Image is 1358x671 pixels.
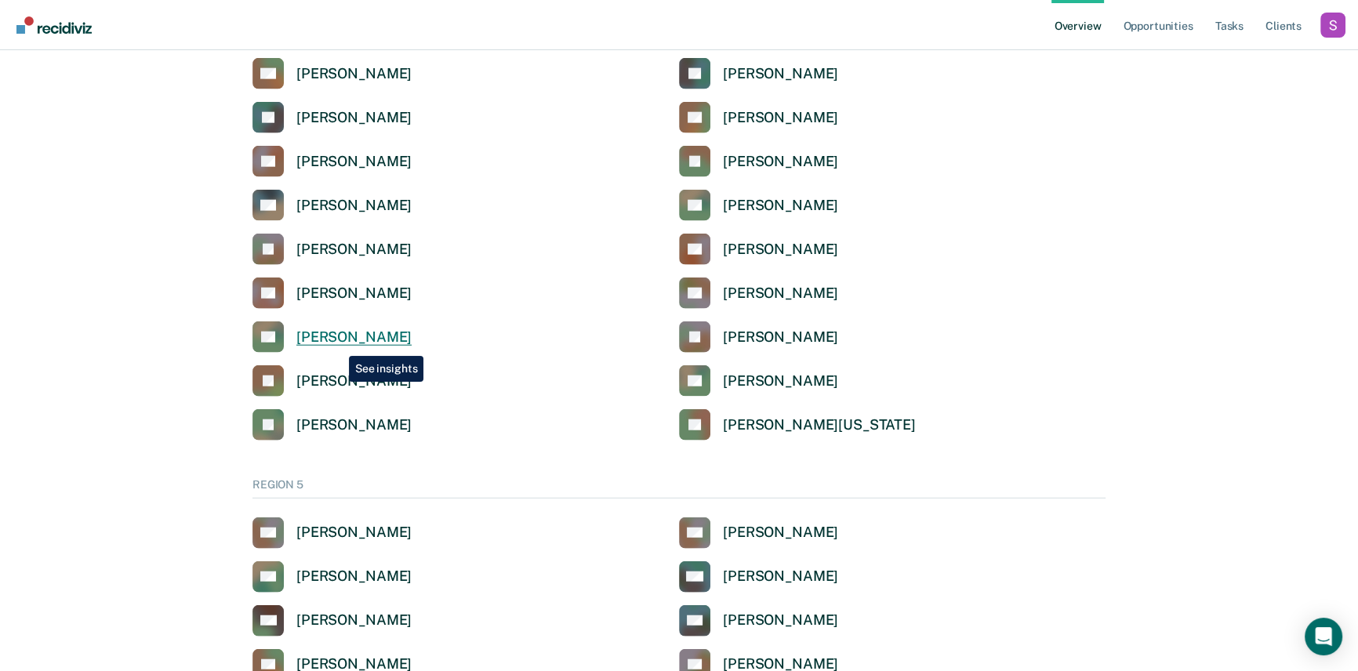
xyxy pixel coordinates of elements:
div: [PERSON_NAME] [296,372,412,390]
div: [PERSON_NAME] [723,241,838,259]
a: [PERSON_NAME] [679,605,838,637]
a: [PERSON_NAME] [679,365,838,397]
a: [PERSON_NAME] [252,190,412,221]
div: [PERSON_NAME][US_STATE] [723,416,916,434]
a: [PERSON_NAME] [252,409,412,441]
img: Recidiviz [16,16,92,34]
div: [PERSON_NAME] [296,328,412,346]
a: [PERSON_NAME] [679,517,838,549]
div: [PERSON_NAME] [723,285,838,303]
div: [PERSON_NAME] [723,328,838,346]
div: [PERSON_NAME] [296,524,412,542]
div: [PERSON_NAME] [723,65,838,83]
a: [PERSON_NAME] [679,102,838,133]
div: [PERSON_NAME] [723,611,838,629]
a: [PERSON_NAME] [679,321,838,353]
a: [PERSON_NAME] [679,234,838,265]
div: [PERSON_NAME] [723,153,838,171]
div: [PERSON_NAME] [296,109,412,127]
div: [PERSON_NAME] [296,65,412,83]
a: [PERSON_NAME] [252,102,412,133]
div: [PERSON_NAME] [296,241,412,259]
a: [PERSON_NAME] [679,561,838,593]
button: Profile dropdown button [1320,13,1345,38]
a: [PERSON_NAME] [252,561,412,593]
a: [PERSON_NAME] [679,146,838,177]
div: [PERSON_NAME] [723,568,838,586]
div: [PERSON_NAME] [296,285,412,303]
div: [PERSON_NAME] [296,568,412,586]
div: [PERSON_NAME] [723,524,838,542]
div: REGION 5 [252,478,1106,499]
div: Open Intercom Messenger [1305,618,1342,655]
a: [PERSON_NAME] [252,605,412,637]
div: [PERSON_NAME] [296,153,412,171]
a: [PERSON_NAME] [252,58,412,89]
a: [PERSON_NAME] [252,365,412,397]
a: [PERSON_NAME] [252,277,412,309]
div: [PERSON_NAME] [296,416,412,434]
div: [PERSON_NAME] [296,197,412,215]
a: [PERSON_NAME] [252,321,412,353]
a: [PERSON_NAME] [679,190,838,221]
div: [PERSON_NAME] [723,109,838,127]
div: [PERSON_NAME] [723,197,838,215]
a: [PERSON_NAME] [252,517,412,549]
a: [PERSON_NAME] [252,146,412,177]
a: [PERSON_NAME] [679,58,838,89]
a: [PERSON_NAME] [252,234,412,265]
div: [PERSON_NAME] [296,611,412,629]
div: [PERSON_NAME] [723,372,838,390]
a: [PERSON_NAME][US_STATE] [679,409,916,441]
a: [PERSON_NAME] [679,277,838,309]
